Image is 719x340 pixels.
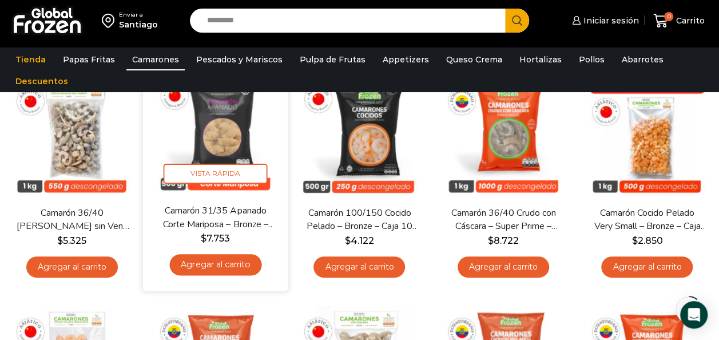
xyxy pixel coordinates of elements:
a: Agregar al carrito: “Camarón Cocido Pelado Very Small - Bronze - Caja 10 kg” [601,256,693,278]
div: Enviar a [119,11,158,19]
a: Hortalizas [514,49,567,70]
a: Descuentos [10,70,74,92]
bdi: 5.325 [57,235,86,246]
a: Camarón 31/35 Apanado Corte Mariposa – Bronze – Caja 5 kg [158,204,273,231]
a: Agregar al carrito: “Camarón 36/40 Crudo Pelado sin Vena - Bronze - Caja 10 kg” [26,256,118,278]
a: Camarón 36/40 [PERSON_NAME] sin Vena – Bronze – Caja 10 kg [15,207,129,233]
span: $ [201,233,206,244]
bdi: 8.722 [488,235,519,246]
a: Agregar al carrito: “Camarón 31/35 Apanado Corte Mariposa - Bronze - Caja 5 kg” [170,254,262,275]
button: Search button [505,9,529,33]
a: Camarón 36/40 Crudo con Cáscara – Super Prime – Caja 10 kg [446,207,560,233]
div: Santiago [119,19,158,30]
a: Iniciar sesión [569,9,639,32]
a: 0 Carrito [650,7,708,34]
a: Queso Crema [440,49,508,70]
span: $ [345,235,351,246]
span: $ [57,235,63,246]
a: Appetizers [377,49,435,70]
span: $ [631,235,637,246]
img: address-field-icon.svg [102,11,119,30]
a: Camarones [126,49,185,70]
a: Pescados y Mariscos [190,49,288,70]
a: Camarón Cocido Pelado Very Small – Bronze – Caja 10 kg [590,207,704,233]
a: Abarrotes [616,49,669,70]
div: Open Intercom Messenger [680,301,708,329]
span: Iniciar sesión [581,15,639,26]
a: Papas Fritas [57,49,121,70]
a: Camarón 100/150 Cocido Pelado – Bronze – Caja 10 kg [303,207,416,233]
span: $ [488,235,494,246]
a: Agregar al carrito: “Camarón 36/40 Crudo con Cáscara - Super Prime - Caja 10 kg” [458,256,549,278]
bdi: 7.753 [201,233,230,244]
a: Agregar al carrito: “Camarón 100/150 Cocido Pelado - Bronze - Caja 10 kg” [313,256,405,278]
span: Carrito [673,15,705,26]
span: Vista Rápida [164,164,268,184]
bdi: 2.850 [631,235,662,246]
a: Pulpa de Frutas [294,49,371,70]
a: Pollos [573,49,610,70]
span: 0 [664,12,673,21]
a: Tienda [10,49,51,70]
bdi: 4.122 [345,235,374,246]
